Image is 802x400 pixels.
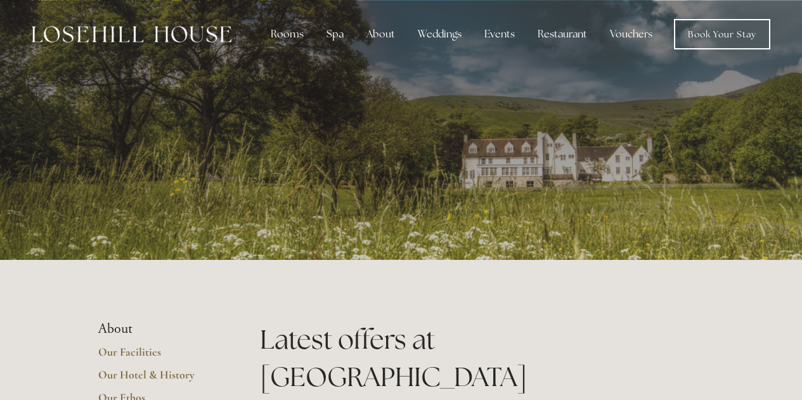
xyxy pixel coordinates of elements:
[527,22,597,47] div: Restaurant
[356,22,405,47] div: About
[261,22,314,47] div: Rooms
[98,321,219,337] li: About
[316,22,354,47] div: Spa
[474,22,525,47] div: Events
[32,26,231,42] img: Losehill House
[408,22,472,47] div: Weddings
[98,345,219,368] a: Our Facilities
[260,321,704,396] h1: Latest offers at [GEOGRAPHIC_DATA]
[98,368,219,390] a: Our Hotel & History
[674,19,770,49] a: Book Your Stay
[600,22,663,47] a: Vouchers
